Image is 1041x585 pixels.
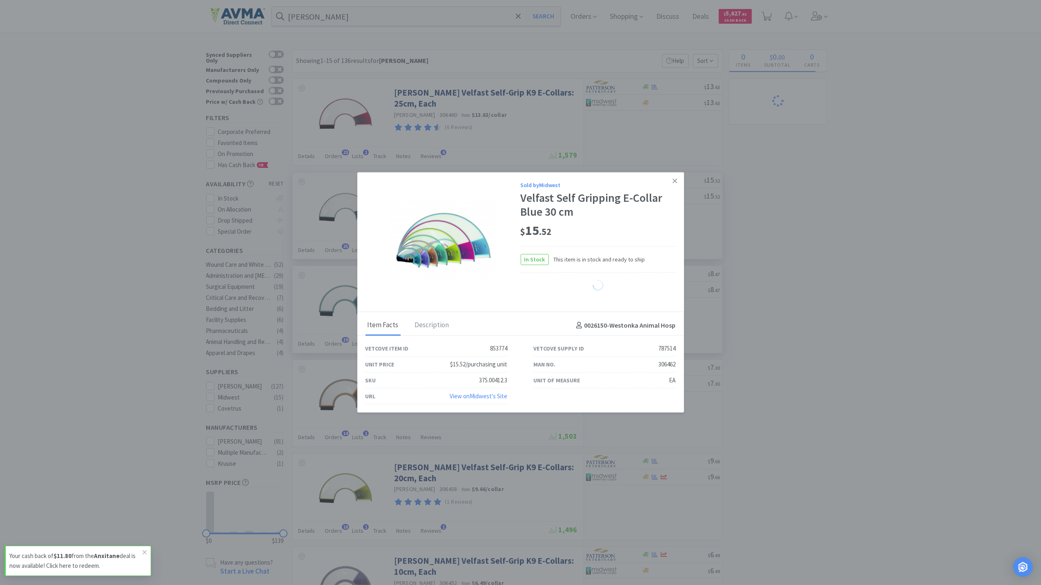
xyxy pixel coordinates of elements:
[659,359,676,369] div: 306462
[534,360,556,369] div: Man No.
[534,344,584,353] div: Vetcove Supply ID
[490,344,508,353] div: 853774
[366,315,401,336] div: Item Facts
[659,344,676,353] div: 787514
[479,375,508,385] div: 375.00412.3
[366,344,409,353] div: Vetcove Item ID
[413,315,451,336] div: Description
[450,392,508,400] a: View onMidwest's Site
[94,552,120,560] strong: Anxitane
[366,360,395,369] div: Unit Price
[53,552,71,560] strong: $11.80
[521,226,526,237] span: $
[9,551,143,571] p: Your cash back of from the deal is now available! Click here to redeem.
[366,376,376,385] div: SKU
[450,359,508,369] div: $15.52/purchasing unit
[366,392,376,401] div: URL
[521,222,552,238] span: 15
[521,181,676,190] div: Sold by Midwest
[549,255,645,264] span: This item is in stock and ready to ship
[669,375,676,385] div: EA
[534,376,580,385] div: Unit of Measure
[521,191,676,219] div: Velfast Self Gripping E-Collar Blue 30 cm
[573,320,676,331] h4: 0026150 - Westonka Animal Hosp
[521,255,548,265] span: In Stock
[1013,557,1033,577] div: Open Intercom Messenger
[390,186,496,292] img: 1ecd188dd49443d7adaa5bde0906b707_787514.jpeg
[539,226,552,237] span: . 52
